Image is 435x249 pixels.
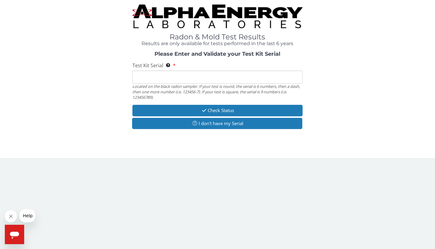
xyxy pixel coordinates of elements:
[132,33,303,41] h1: Radon & Mold Test Results
[132,105,303,116] button: Check Status
[132,118,303,129] button: I don't have my Serial
[19,209,35,222] iframe: Message from company
[154,51,280,57] strong: Please Enter and Validate your Test Kit Serial
[5,210,17,222] iframe: Close message
[132,84,303,100] div: Located on the black radon sampler. If your test is round, the serial is 6 numbers, then a dash, ...
[5,225,24,244] iframe: Button to launch messaging window
[132,5,303,28] img: TightCrop.jpg
[132,62,163,69] span: Test Kit Serial
[132,41,303,46] h4: Results are only available for tests performed in the last 6 years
